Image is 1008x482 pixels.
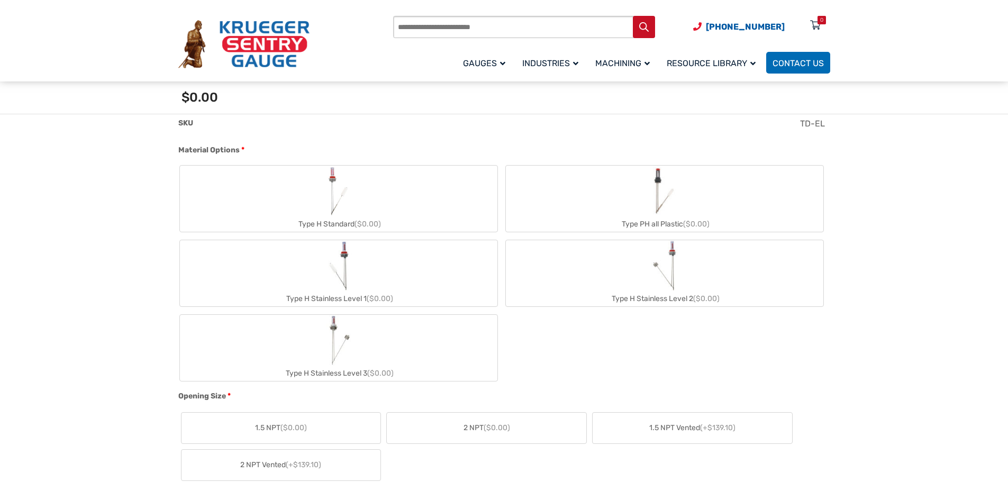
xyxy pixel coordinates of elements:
abbr: required [228,390,231,402]
img: Krueger Sentry Gauge [178,20,310,69]
div: Type H Stainless Level 2 [506,291,823,306]
div: 0 [820,16,823,24]
span: ($0.00) [683,220,710,229]
div: Type H Stainless Level 1 [180,291,497,306]
span: Opening Size [178,392,226,401]
a: Industries [516,50,589,75]
span: Material Options [178,145,240,154]
span: (+$139.10) [700,423,735,432]
span: 2 NPT Vented [240,459,321,470]
label: Type H Stainless Level 1 [180,240,497,306]
div: Type H Stainless Level 3 [180,366,497,381]
span: Contact Us [773,58,824,68]
span: 1.5 NPT Vented [649,422,735,433]
label: Type H Standard [180,166,497,232]
a: Gauges [457,50,516,75]
a: Contact Us [766,52,830,74]
span: ($0.00) [367,294,393,303]
span: Gauges [463,58,505,68]
label: Type PH all Plastic [506,166,823,232]
span: Resource Library [667,58,756,68]
span: (+$139.10) [286,460,321,469]
span: ($0.00) [693,294,720,303]
div: Type H Standard [180,216,497,232]
span: 1.5 NPT [255,422,307,433]
span: SKU [178,119,193,128]
a: Phone Number (920) 434-8860 [693,20,785,33]
label: Type H Stainless Level 3 [180,315,497,381]
label: Type H Stainless Level 2 [506,240,823,306]
div: Type PH all Plastic [506,216,823,232]
span: [PHONE_NUMBER] [706,22,785,32]
span: ($0.00) [355,220,381,229]
span: ($0.00) [367,369,394,378]
span: Machining [595,58,650,68]
span: Industries [522,58,578,68]
span: 2 NPT [464,422,510,433]
abbr: required [241,144,244,156]
a: Resource Library [660,50,766,75]
span: ($0.00) [484,423,510,432]
span: ($0.00) [280,423,307,432]
span: $0.00 [181,90,218,105]
span: TD-EL [800,119,825,129]
a: Machining [589,50,660,75]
